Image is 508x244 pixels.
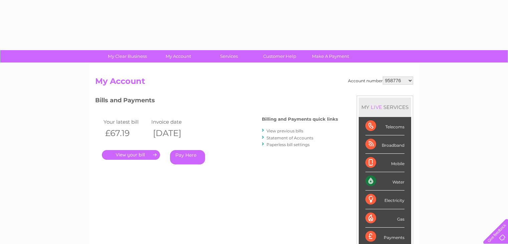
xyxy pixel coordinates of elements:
[102,150,160,160] a: .
[262,117,338,122] h4: Billing and Payments quick links
[303,50,358,63] a: Make A Payment
[170,150,205,164] a: Pay Here
[201,50,257,63] a: Services
[102,117,150,126] td: Your latest bill
[267,142,310,147] a: Paperless bill settings
[100,50,155,63] a: My Clear Business
[102,126,150,140] th: £67.19
[348,77,413,85] div: Account number
[365,117,404,135] div: Telecoms
[365,154,404,172] div: Mobile
[369,104,383,110] div: LIVE
[365,191,404,209] div: Electricity
[365,172,404,191] div: Water
[150,126,198,140] th: [DATE]
[365,135,404,154] div: Broadband
[151,50,206,63] a: My Account
[365,209,404,228] div: Gas
[267,135,313,140] a: Statement of Accounts
[95,96,338,107] h3: Bills and Payments
[252,50,307,63] a: Customer Help
[267,128,303,133] a: View previous bills
[95,77,413,89] h2: My Account
[359,98,411,117] div: MY SERVICES
[150,117,198,126] td: Invoice date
